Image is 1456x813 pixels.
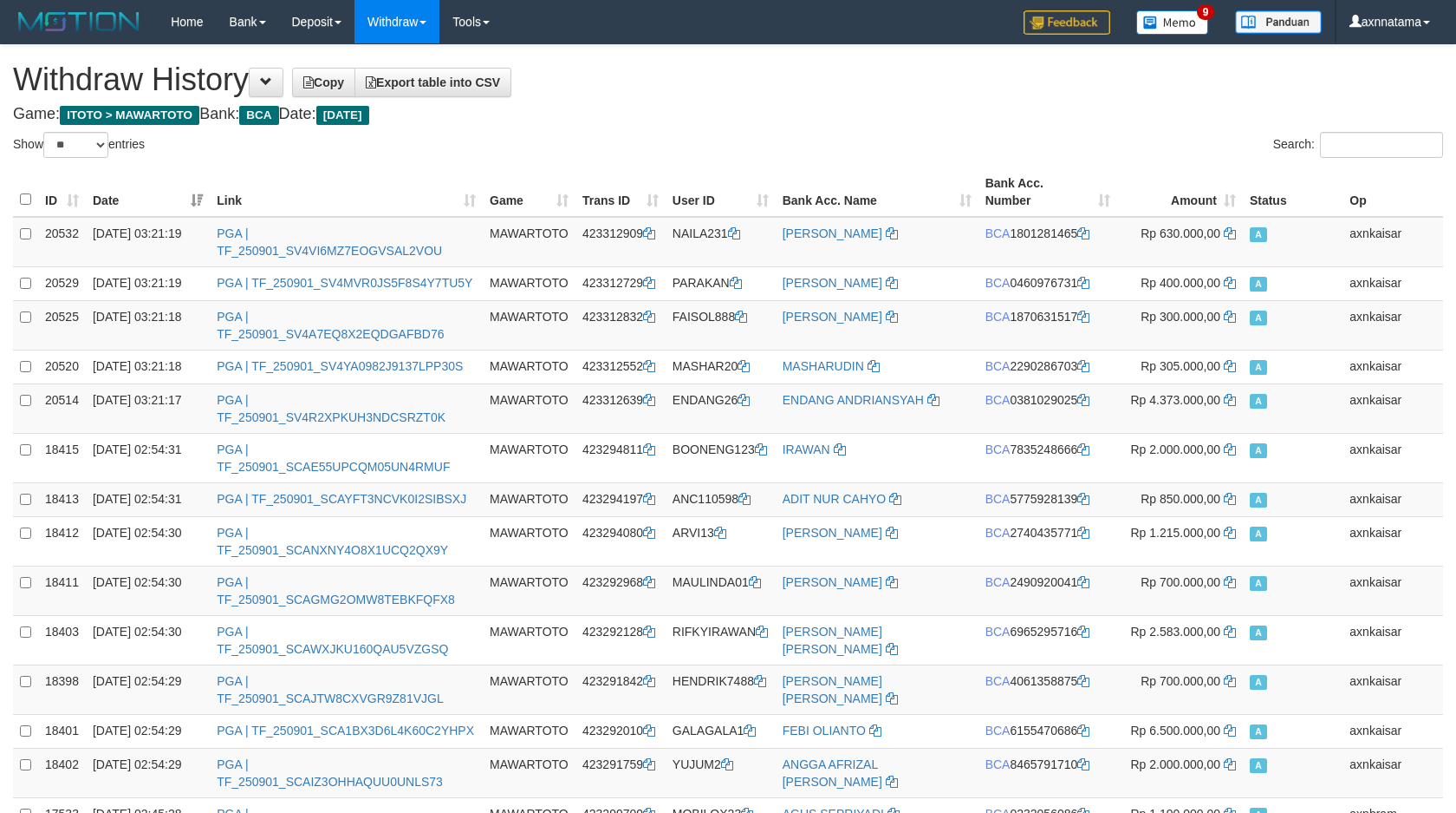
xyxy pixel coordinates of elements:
td: 423291759 [575,748,666,797]
td: 18413 [38,482,86,516]
span: Rp 630.000,00 [1141,226,1220,240]
span: Rp 2.583.000,00 [1131,625,1221,639]
span: BCA [985,724,1011,738]
td: 0381029025 [978,384,1118,433]
td: YUJUM2 [666,748,776,797]
td: NAILA231 [666,217,776,267]
td: MAWARTOTO [483,615,575,665]
td: [DATE] 03:21:17 [86,384,210,433]
td: 6965295716 [978,615,1118,665]
span: BCA [985,492,1011,506]
span: BCA [985,359,1011,373]
img: Button%20Memo.svg [1136,10,1209,35]
a: IRAWAN [783,443,830,456]
td: 4061358875 [978,665,1118,714]
td: 1870631517 [978,300,1118,350]
td: 8465791710 [978,748,1118,797]
td: MAWARTOTO [483,714,575,748]
td: 20529 [38,266,86,300]
span: BCA [985,674,1011,688]
th: Status [1243,167,1342,217]
td: 423291842 [575,665,666,714]
td: MAWARTOTO [483,516,575,566]
a: PGA | TF_250901_SCANXNY4O8X1UCQ2QX9Y [217,526,448,557]
td: 20520 [38,350,86,384]
td: 18398 [38,665,86,714]
span: Approved - Marked by axnkaisar [1250,311,1267,325]
td: 18403 [38,615,86,665]
td: axnkaisar [1342,714,1443,748]
span: BCA [985,310,1011,324]
td: GALAGALA1 [666,714,776,748]
span: [DATE] [316,106,369,125]
td: PARAKAN [666,266,776,300]
th: Op [1342,167,1443,217]
a: PGA | TF_250901_SV4A7EQ8X2EQDGAFBD76 [217,310,444,341]
a: MASHARUDIN [783,359,864,373]
td: axnkaisar [1342,350,1443,384]
td: 20514 [38,384,86,433]
span: BCA [985,443,1011,456]
span: Approved - Marked by axnkaisar [1250,443,1267,458]
td: 423312552 [575,350,666,384]
span: BCA [985,575,1011,589]
td: MAWARTOTO [483,566,575,615]
span: BCA [985,393,1011,407]
label: Show entries [13,132,145,158]
td: MAWARTOTO [483,482,575,516]
td: [DATE] 02:54:31 [86,482,210,516]
a: PGA | TF_250901_SCAIZ3OHHAQUU0UNLS73 [217,757,443,789]
td: MAWARTOTO [483,748,575,797]
span: Approved - Marked by axnkaisar [1250,675,1267,690]
span: Approved - Marked by axnkaisar [1250,758,1267,773]
a: PGA | TF_250901_SV4MVR0JS5F8S4Y7TU5Y [217,276,472,290]
span: Rp 300.000,00 [1141,310,1220,324]
a: PGA | TF_250901_SV4VI6MZ7EOGVSAL2VOU [217,226,442,258]
td: MAWARTOTO [483,665,575,714]
td: axnkaisar [1342,217,1443,267]
select: Showentries [43,132,108,158]
a: Copy [292,68,355,97]
td: 423294811 [575,433,666,482]
td: axnkaisar [1342,615,1443,665]
label: Search: [1273,132,1443,158]
td: axnkaisar [1342,384,1443,433]
a: PGA | TF_250901_SCAGMG2OMW8TEBKFQFX8 [217,575,455,606]
td: axnkaisar [1342,566,1443,615]
a: [PERSON_NAME] [783,226,882,240]
a: PGA | TF_250901_SCAJTW8CXVGR9Z81VJGL [217,674,443,705]
td: MAWARTOTO [483,217,575,267]
td: [DATE] 03:21:19 [86,217,210,267]
td: MAWARTOTO [483,266,575,300]
a: [PERSON_NAME] [783,575,882,589]
td: 423294080 [575,516,666,566]
td: axnkaisar [1342,665,1443,714]
span: Approved - Marked by axnkaisar [1250,360,1267,375]
td: MAWARTOTO [483,300,575,350]
span: 9 [1197,4,1215,20]
span: Rp 6.500.000,00 [1131,724,1221,738]
span: BCA [985,226,1011,240]
span: Rp 2.000.000,00 [1131,757,1221,771]
th: User ID: activate to sort column ascending [666,167,776,217]
h1: Withdraw History [13,62,1443,97]
td: axnkaisar [1342,433,1443,482]
td: MAWARTOTO [483,433,575,482]
a: PGA | TF_250901_SV4YA0982J9137LPP30S [217,359,463,373]
th: ID: activate to sort column ascending [38,167,86,217]
span: Approved - Marked by axnkaisar [1250,527,1267,541]
a: [PERSON_NAME] [783,526,882,540]
td: 423292968 [575,566,666,615]
td: [DATE] 02:54:29 [86,748,210,797]
td: ENDANG26 [666,384,776,433]
img: Feedback.jpg [1024,10,1110,35]
td: 423292010 [575,714,666,748]
span: BCA [985,526,1011,540]
td: 423312729 [575,266,666,300]
th: Amount: activate to sort column ascending [1117,167,1243,217]
a: PGA | TF_250901_SCA1BX3D6L4K60C2YHPX [217,724,474,738]
td: 6155470686 [978,714,1118,748]
td: 20532 [38,217,86,267]
th: Game: activate to sort column ascending [483,167,575,217]
a: ANGGA AFRIZAL [PERSON_NAME] [783,757,882,789]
